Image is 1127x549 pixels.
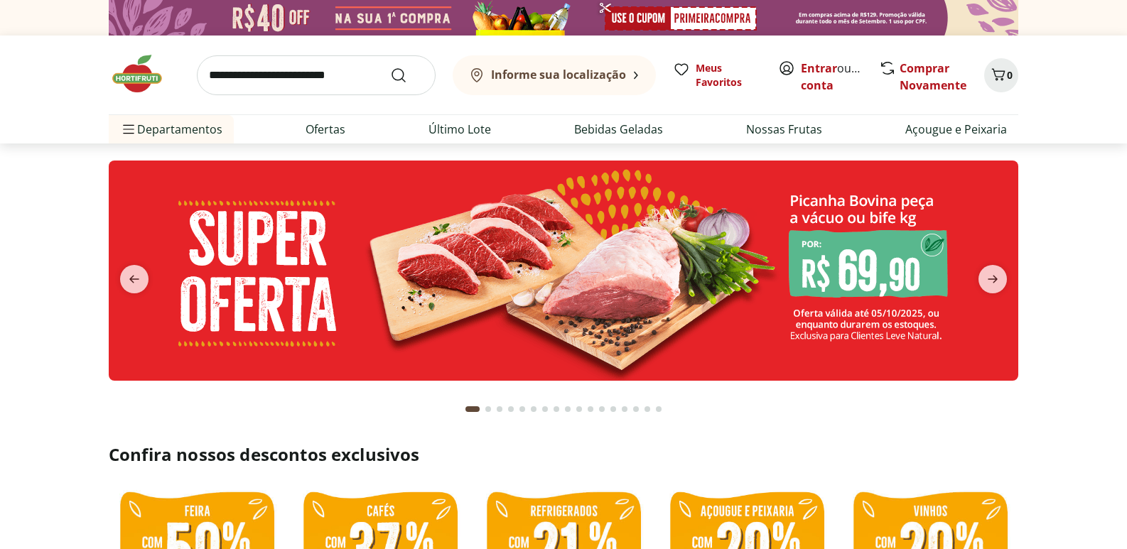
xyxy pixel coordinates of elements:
[551,392,562,426] button: Go to page 8 from fs-carousel
[482,392,494,426] button: Go to page 2 from fs-carousel
[801,60,837,76] a: Entrar
[528,392,539,426] button: Go to page 6 from fs-carousel
[505,392,517,426] button: Go to page 4 from fs-carousel
[109,265,160,293] button: previous
[463,392,482,426] button: Current page from fs-carousel
[630,392,642,426] button: Go to page 15 from fs-carousel
[900,60,966,93] a: Comprar Novamente
[306,121,345,138] a: Ofertas
[562,392,573,426] button: Go to page 9 from fs-carousel
[109,161,1018,381] img: super oferta
[1007,68,1013,82] span: 0
[574,121,663,138] a: Bebidas Geladas
[746,121,822,138] a: Nossas Frutas
[653,392,664,426] button: Go to page 17 from fs-carousel
[801,60,864,94] span: ou
[905,121,1007,138] a: Açougue e Peixaria
[539,392,551,426] button: Go to page 7 from fs-carousel
[673,61,761,89] a: Meus Favoritos
[494,392,505,426] button: Go to page 3 from fs-carousel
[390,67,424,84] button: Submit Search
[109,443,1018,466] h2: Confira nossos descontos exclusivos
[984,58,1018,92] button: Carrinho
[801,60,879,93] a: Criar conta
[453,55,656,95] button: Informe sua localização
[197,55,436,95] input: search
[517,392,528,426] button: Go to page 5 from fs-carousel
[573,392,585,426] button: Go to page 10 from fs-carousel
[585,392,596,426] button: Go to page 11 from fs-carousel
[642,392,653,426] button: Go to page 16 from fs-carousel
[428,121,491,138] a: Último Lote
[491,67,626,82] b: Informe sua localização
[596,392,608,426] button: Go to page 12 from fs-carousel
[696,61,761,89] span: Meus Favoritos
[608,392,619,426] button: Go to page 13 from fs-carousel
[120,112,222,146] span: Departamentos
[120,112,137,146] button: Menu
[619,392,630,426] button: Go to page 14 from fs-carousel
[967,265,1018,293] button: next
[109,53,180,95] img: Hortifruti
